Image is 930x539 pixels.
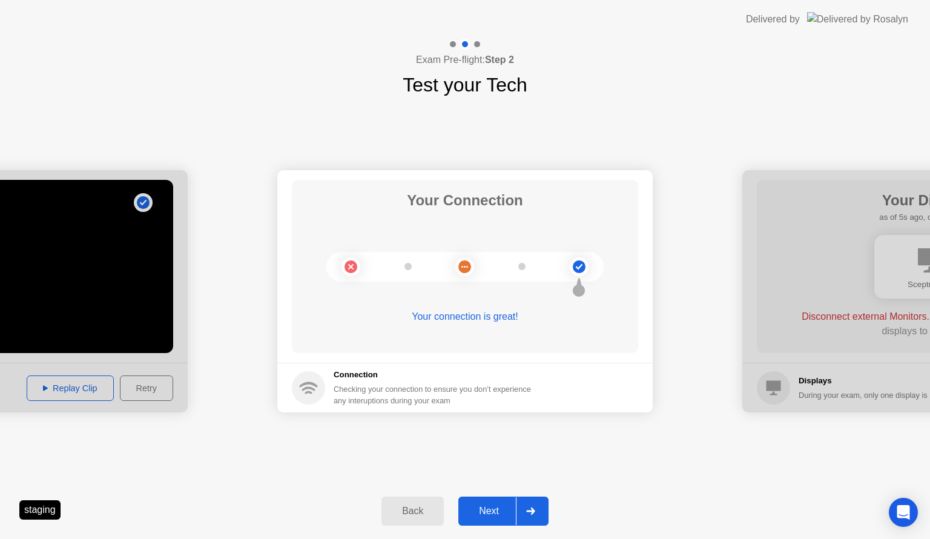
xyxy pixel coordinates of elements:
[462,506,516,517] div: Next
[407,190,523,211] h1: Your Connection
[334,369,538,381] h5: Connection
[746,12,800,27] div: Delivered by
[807,12,908,26] img: Delivered by Rosalyn
[416,53,514,67] h4: Exam Pre-flight:
[403,70,527,99] h1: Test your Tech
[334,383,538,406] div: Checking your connection to ensure you don’t experience any interuptions during your exam
[292,309,638,324] div: Your connection is great!
[458,497,549,526] button: Next
[385,506,440,517] div: Back
[19,500,61,520] div: staging
[485,55,514,65] b: Step 2
[381,497,444,526] button: Back
[889,498,918,527] div: Open Intercom Messenger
